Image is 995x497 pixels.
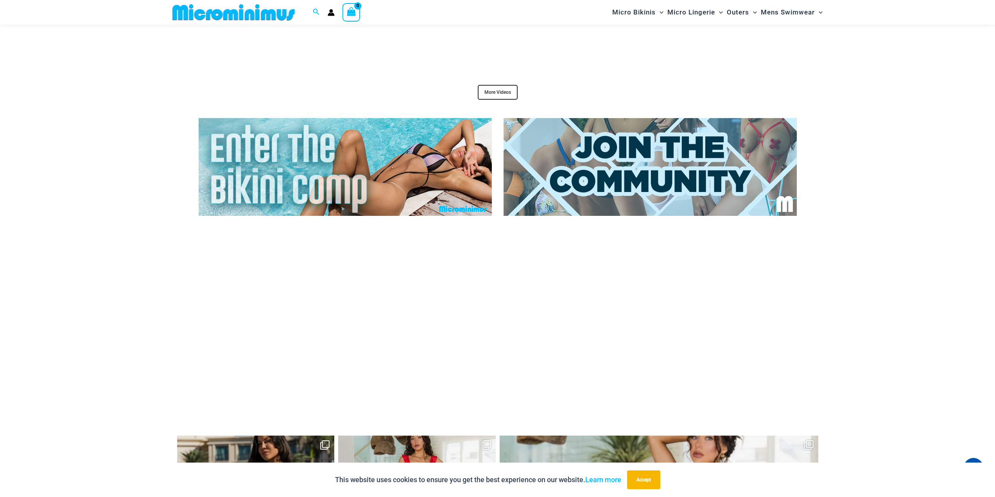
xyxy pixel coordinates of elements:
span: Menu Toggle [715,2,723,22]
span: Micro Bikinis [612,2,656,22]
a: Micro LingerieMenu ToggleMenu Toggle [665,2,725,22]
span: Mens Swimwear [761,2,815,22]
a: Learn more [585,475,621,484]
img: MM SHOP LOGO FLAT [169,4,298,21]
nav: Site Navigation [609,1,826,23]
a: OutersMenu ToggleMenu Toggle [725,2,759,22]
a: Micro BikinisMenu ToggleMenu Toggle [610,2,665,22]
a: Account icon link [328,9,335,16]
img: Enter Bikini Comp [199,118,492,216]
a: More Videos [478,85,518,100]
a: Mens SwimwearMenu ToggleMenu Toggle [759,2,825,22]
span: Menu Toggle [656,2,663,22]
img: Join Community 2 [504,118,797,216]
a: View Shopping Cart, empty [342,3,360,21]
a: Search icon link [313,7,320,17]
button: Accept [627,470,660,489]
span: Micro Lingerie [667,2,715,22]
span: Menu Toggle [815,2,823,22]
span: Menu Toggle [749,2,757,22]
p: This website uses cookies to ensure you get the best experience on our website. [335,474,621,486]
span: Outers [727,2,749,22]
